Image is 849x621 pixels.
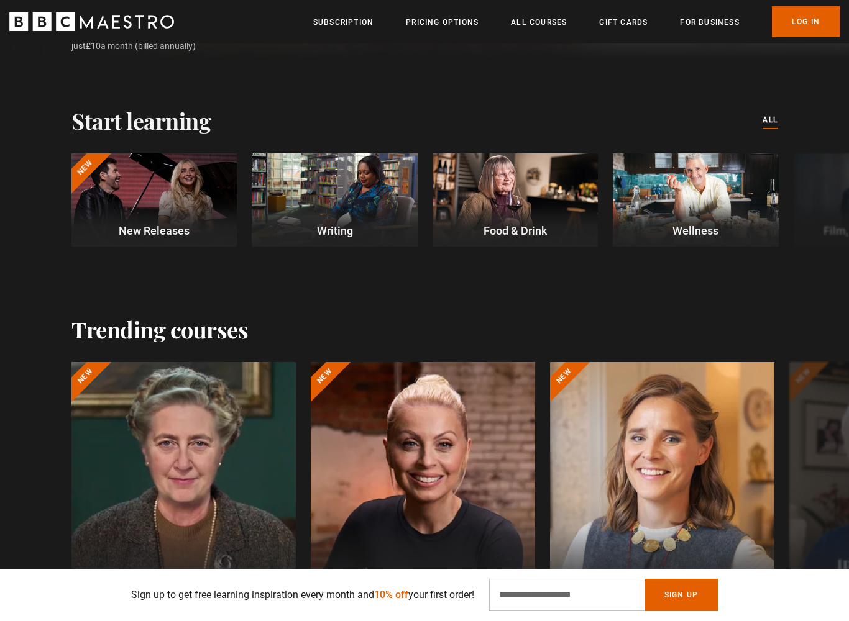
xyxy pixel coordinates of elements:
a: Subscription [313,16,374,29]
span: 10% off [374,589,408,601]
a: All [763,114,778,127]
p: New Releases [71,222,237,239]
svg: BBC Maestro [9,12,174,31]
p: Sign up to get free learning inspiration every month and your first order! [131,587,474,602]
a: Gift Cards [599,16,648,29]
a: Log In [772,6,840,37]
button: Sign Up [645,579,718,611]
h2: Trending courses [71,316,248,342]
a: Wellness [613,153,778,247]
a: All Courses [511,16,567,29]
p: Writing [252,222,417,239]
nav: Primary [313,6,840,37]
a: New New Releases [71,153,237,247]
a: Pricing Options [406,16,479,29]
a: Food & Drink [433,153,598,247]
p: Food & Drink [433,222,598,239]
a: For business [680,16,739,29]
p: Wellness [613,222,778,239]
span: £10 [86,41,101,51]
h2: Start learning [71,107,211,134]
a: Writing [252,153,417,247]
